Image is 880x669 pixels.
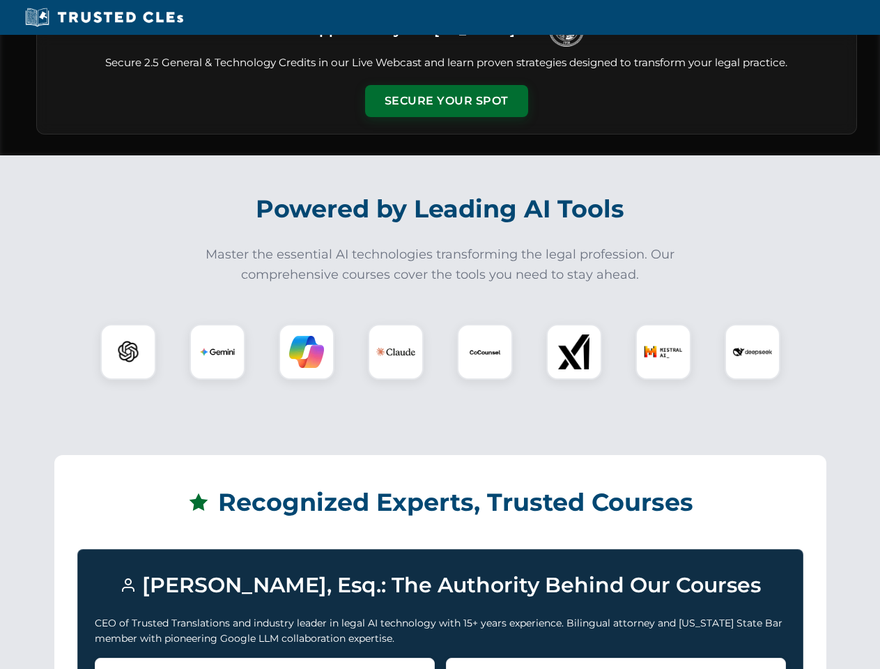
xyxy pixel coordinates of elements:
[200,334,235,369] img: Gemini Logo
[457,324,513,380] div: CoCounsel
[468,334,502,369] img: CoCounsel Logo
[644,332,683,371] img: Mistral AI Logo
[77,478,803,527] h2: Recognized Experts, Trusted Courses
[190,324,245,380] div: Gemini
[279,324,334,380] div: Copilot
[196,245,684,285] p: Master the essential AI technologies transforming the legal profession. Our comprehensive courses...
[557,334,592,369] img: xAI Logo
[289,334,324,369] img: Copilot Logo
[108,332,148,372] img: ChatGPT Logo
[368,324,424,380] div: Claude
[95,567,786,604] h3: [PERSON_NAME], Esq.: The Authority Behind Our Courses
[376,332,415,371] img: Claude Logo
[725,324,780,380] div: DeepSeek
[54,185,826,233] h2: Powered by Leading AI Tools
[733,332,772,371] img: DeepSeek Logo
[546,324,602,380] div: xAI
[54,55,840,71] p: Secure 2.5 General & Technology Credits in our Live Webcast and learn proven strategies designed ...
[100,324,156,380] div: ChatGPT
[95,615,786,647] p: CEO of Trusted Translations and industry leader in legal AI technology with 15+ years experience....
[21,7,187,28] img: Trusted CLEs
[635,324,691,380] div: Mistral AI
[365,85,528,117] button: Secure Your Spot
